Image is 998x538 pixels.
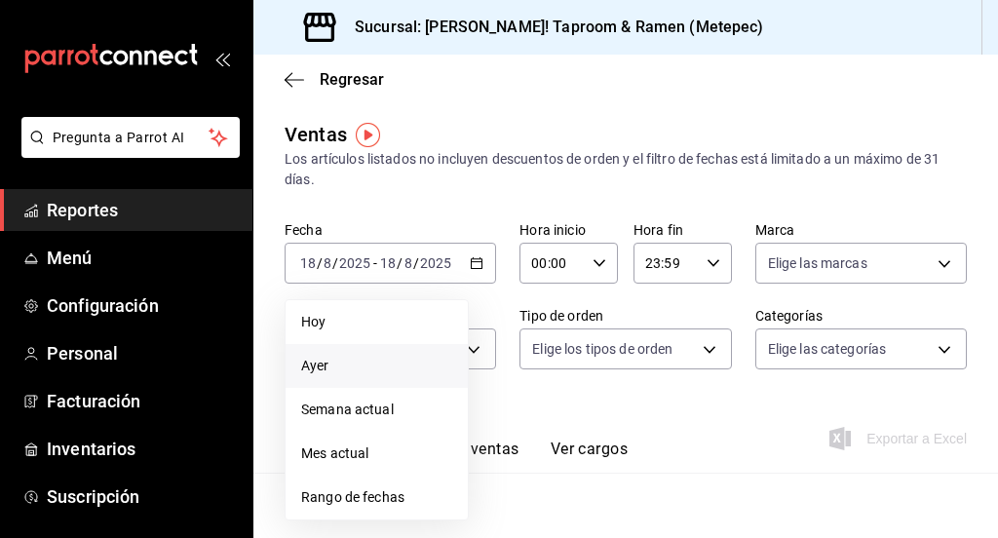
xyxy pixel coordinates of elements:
span: / [413,255,419,271]
input: ---- [419,255,452,271]
span: Semana actual [301,400,452,420]
span: Hoy [301,312,452,332]
input: -- [299,255,317,271]
button: open_drawer_menu [214,51,230,66]
span: Regresar [320,70,384,89]
span: / [332,255,338,271]
button: Regresar [285,70,384,89]
span: / [317,255,323,271]
span: Pregunta a Parrot AI [53,128,210,148]
label: Hora fin [633,223,732,237]
button: Ver ventas [442,440,519,473]
label: Categorías [755,309,967,323]
button: Ver cargos [551,440,629,473]
span: Facturación [47,388,237,414]
input: -- [403,255,413,271]
span: Elige las marcas [768,253,867,273]
span: Mes actual [301,443,452,464]
span: Reportes [47,197,237,223]
span: Rango de fechas [301,487,452,508]
label: Tipo de orden [519,309,731,323]
span: Inventarios [47,436,237,462]
input: ---- [338,255,371,271]
span: Elige las categorías [768,339,887,359]
span: Personal [47,340,237,366]
input: -- [379,255,397,271]
span: Suscripción [47,483,237,510]
h3: Sucursal: [PERSON_NAME]! Taproom & Ramen (Metepec) [339,16,764,39]
input: -- [323,255,332,271]
span: Configuración [47,292,237,319]
p: Resumen [285,496,967,519]
div: Los artículos listados no incluyen descuentos de orden y el filtro de fechas está limitado a un m... [285,149,967,190]
label: Hora inicio [519,223,618,237]
a: Pregunta a Parrot AI [14,141,240,162]
label: Fecha [285,223,496,237]
button: Pregunta a Parrot AI [21,117,240,158]
span: / [397,255,403,271]
span: Ayer [301,356,452,376]
div: Ventas [285,120,347,149]
span: - [373,255,377,271]
span: Menú [47,245,237,271]
label: Marca [755,223,967,237]
span: Elige los tipos de orden [532,339,672,359]
div: navigation tabs [316,440,628,473]
img: Tooltip marker [356,123,380,147]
